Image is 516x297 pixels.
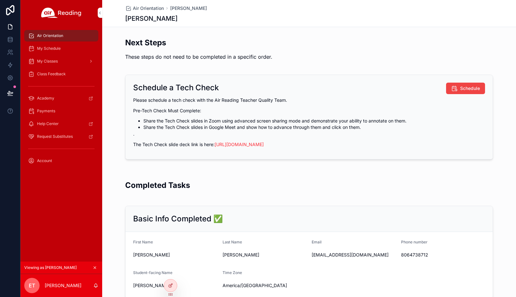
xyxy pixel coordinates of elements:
span: My Schedule [37,46,61,51]
a: Academy [24,93,98,104]
span: Class Feedback [37,71,66,77]
span: First Name [133,240,153,244]
span: Payments [37,108,55,114]
span: ET [29,282,35,289]
a: Air Orientation [125,5,164,11]
span: Request Substitutes [37,134,73,139]
span: America/[GEOGRAPHIC_DATA] [223,282,287,289]
span: Air Orientation [133,5,164,11]
p: Pre-Tech Check Must Complete: [133,107,485,114]
a: [URL][DOMAIN_NAME] [215,142,264,147]
a: Request Substitutes [24,131,98,142]
a: Class Feedback [24,68,98,80]
h1: [PERSON_NAME] [125,14,178,23]
a: My Classes [24,56,98,67]
div: scrollable content [20,26,102,175]
li: Share the Tech Check slides in Zoom using advanced screen sharing mode and demonstrate your abili... [143,118,485,124]
span: [PERSON_NAME] [133,282,217,289]
li: Share the Tech Check slides in Google Meet and show how to advance through them and click on them. [143,124,485,130]
p: . [133,130,485,137]
span: Schedule [460,85,480,92]
p: Please schedule a tech check with the Air Reading Teacher Quality Team. [133,97,485,103]
span: Last Name [223,240,242,244]
span: [PERSON_NAME] [223,252,307,258]
span: Student-facing Name [133,270,172,275]
a: Payments [24,105,98,117]
span: 8064738712 [401,252,485,258]
h2: Basic Info Completed ✅ [133,214,223,224]
span: Account [37,158,52,163]
span: My Classes [37,59,58,64]
span: Time Zone [223,270,242,275]
span: Help Center [37,121,59,126]
span: Air Orientation [37,33,63,38]
p: The Tech Check slide deck link is here: [133,141,485,148]
p: These steps do not need to be completed in a specific order. [125,53,272,61]
span: [EMAIL_ADDRESS][DOMAIN_NAME] [312,252,396,258]
span: Email [312,240,322,244]
a: Account [24,155,98,167]
p: [PERSON_NAME] [45,282,81,289]
a: [PERSON_NAME] [170,5,207,11]
span: Phone number [401,240,428,244]
a: My Schedule [24,43,98,54]
a: Help Center [24,118,98,130]
span: [PERSON_NAME] [133,252,217,258]
h2: Next Steps [125,37,272,48]
h2: Completed Tasks [125,180,190,190]
span: Viewing as [PERSON_NAME] [24,265,77,270]
span: Academy [37,96,54,101]
img: App logo [41,8,81,18]
button: Schedule [446,83,485,94]
a: Air Orientation [24,30,98,41]
h2: Schedule a Tech Check [133,83,219,93]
